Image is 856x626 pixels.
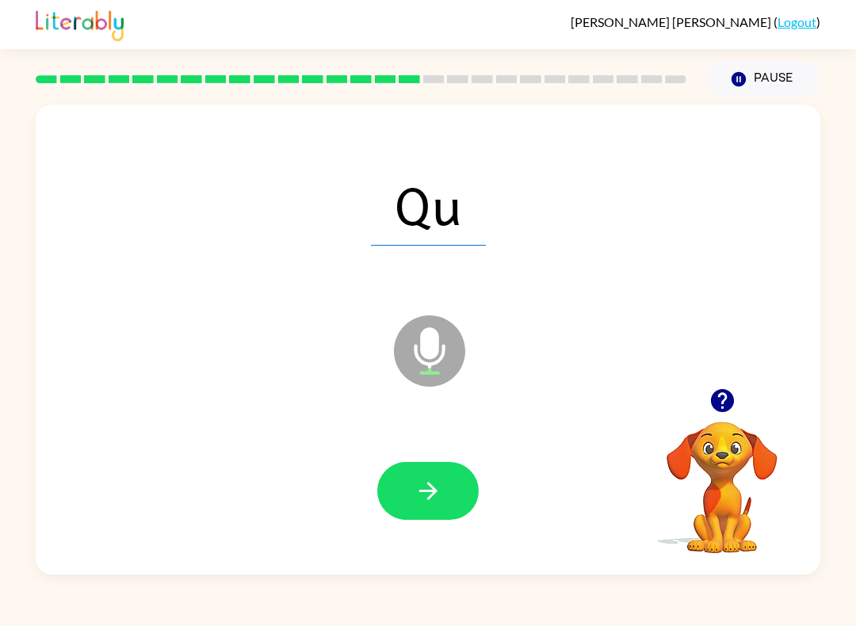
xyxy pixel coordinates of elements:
[705,61,820,97] button: Pause
[643,397,801,555] video: Your browser must support playing .mp4 files to use Literably. Please try using another browser.
[36,6,124,41] img: Literably
[571,14,774,29] span: [PERSON_NAME] [PERSON_NAME]
[371,163,486,246] span: Qu
[778,14,816,29] a: Logout
[571,14,820,29] div: ( )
